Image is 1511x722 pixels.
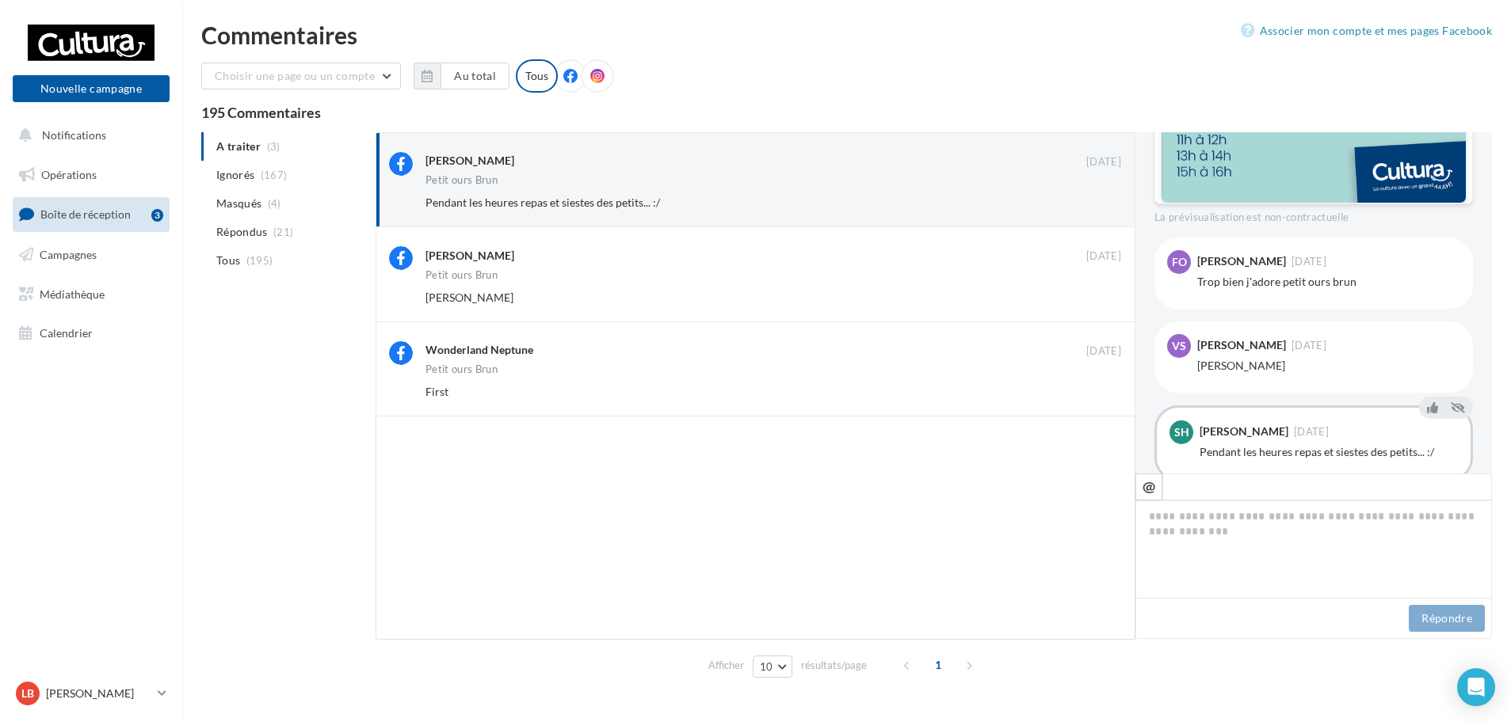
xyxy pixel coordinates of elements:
button: Choisir une page ou un compte [201,63,401,89]
a: Associer mon compte et mes pages Facebook [1241,21,1492,40]
span: Opérations [41,168,97,181]
div: [PERSON_NAME] [425,248,514,264]
div: [PERSON_NAME] [1200,426,1288,437]
span: [PERSON_NAME] [425,291,513,304]
span: 1 [925,652,951,678]
span: Boîte de réception [40,207,131,221]
a: LB [PERSON_NAME] [13,678,170,709]
a: Boîte de réception3 [10,197,173,231]
div: La prévisualisation est non-contractuelle [1154,204,1473,225]
span: Choisir une page ou un compte [215,69,375,82]
button: Notifications [10,119,166,152]
div: 3 [151,209,163,222]
div: Pendant les heures repas et siestes des petits... :/ [1200,444,1458,460]
span: VS [1172,338,1186,354]
span: Pendant les heures repas et siestes des petits... :/ [425,196,660,209]
span: résultats/page [801,658,867,673]
i: @ [1143,479,1156,493]
span: SH [1174,424,1189,440]
button: Au total [414,63,509,89]
span: [DATE] [1292,340,1326,351]
span: [DATE] [1086,344,1121,359]
a: Opérations [10,158,173,192]
span: (195) [246,254,273,267]
div: [PERSON_NAME] [1197,256,1286,267]
div: [PERSON_NAME] [425,153,514,169]
div: Petit ours Brun [425,270,498,280]
span: LB [21,686,34,701]
div: Open Intercom Messenger [1457,668,1495,706]
span: [DATE] [1086,155,1121,169]
a: Médiathèque [10,278,173,311]
span: (21) [273,226,293,238]
span: Afficher [708,658,744,673]
div: [PERSON_NAME] [1197,340,1286,351]
div: Tous [516,59,558,93]
span: [DATE] [1086,249,1121,264]
span: Tous [216,253,240,268]
button: @ [1135,473,1162,500]
span: (167) [261,169,288,181]
span: Campagnes [40,248,97,261]
span: Ignorés [216,167,254,183]
span: Calendrier [40,326,93,340]
button: Répondre [1409,605,1485,632]
span: Fo [1172,254,1187,270]
button: 10 [753,655,793,678]
span: First [425,385,448,398]
span: (4) [268,197,281,210]
div: Commentaires [201,23,1492,47]
span: Répondus [216,224,268,240]
a: Calendrier [10,317,173,350]
span: Notifications [42,128,106,142]
p: [PERSON_NAME] [46,686,151,701]
span: 10 [760,660,773,673]
span: Masqués [216,196,261,211]
span: Médiathèque [40,287,105,300]
span: [DATE] [1292,256,1326,267]
div: Trop bien j'adore petit ours brun [1197,274,1460,290]
div: 195 Commentaires [201,105,1492,120]
button: Au total [441,63,509,89]
div: [PERSON_NAME] [1197,358,1460,374]
span: [DATE] [1294,427,1329,437]
a: Campagnes [10,238,173,272]
div: Petit ours Brun [425,175,498,185]
div: Petit ours Brun [425,364,498,374]
div: Wonderland Neptune [425,342,533,358]
button: Nouvelle campagne [13,75,170,102]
